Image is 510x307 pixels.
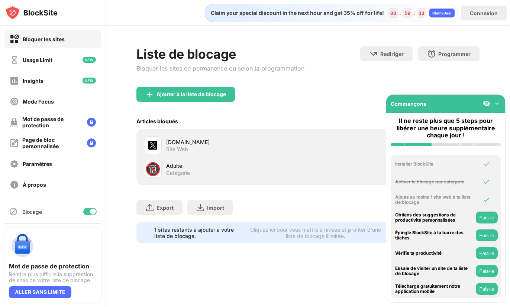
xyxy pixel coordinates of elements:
img: push-password-protection.svg [9,233,36,259]
img: block-on.svg [10,35,19,44]
div: Bloquer les sites [23,36,65,42]
div: Programmer [438,51,471,57]
img: blocking-icon.svg [9,207,18,216]
div: Export [156,205,174,211]
div: Ajouter à la liste de blocage [156,91,226,97]
div: 🔞 [145,161,161,177]
div: Télécharge gratuitement notre application mobile [395,284,474,294]
div: Rediriger [380,51,404,57]
div: [DOMAIN_NAME] [166,138,308,146]
div: À propos [23,182,46,188]
img: password-protection-off.svg [10,118,19,127]
div: : [412,9,417,17]
button: Fais-le [476,212,498,223]
div: Usage Limit [23,57,52,63]
div: Articles bloqués [136,118,178,124]
img: omni-check.svg [483,196,490,203]
div: Insights [23,78,43,84]
div: Bloquer les sites en permanence ou selon la programmation [136,65,304,72]
div: Liste de blocage [136,46,304,62]
div: 1 sites restants à ajouter à votre liste de blocage. [154,226,242,239]
div: Paramêtres [23,161,52,167]
img: eye-not-visible.svg [483,100,490,107]
img: new-icon.svg [83,78,96,84]
img: customize-block-page-off.svg [10,138,19,147]
img: new-icon.svg [83,57,96,63]
img: omni-check.svg [483,178,490,186]
div: Site Web [166,146,188,153]
button: Fais-le [476,229,498,241]
div: Obtiens des suggestions de productivité personnalisées [395,212,474,223]
div: Claim Deal [432,11,452,15]
img: omni-setup-toggle.svg [493,100,501,107]
button: Fais-le [476,283,498,295]
img: omni-check.svg [483,160,490,168]
div: Rendre plus difficile la suppression de sites de votre liste de blocage [9,271,97,283]
button: Fais-le [476,247,498,259]
div: Activer le blocage par catégorie [395,179,474,184]
div: Page de bloc personnalisée [22,137,81,149]
div: Import [207,205,224,211]
div: Épingle BlockSite à ta barre des tâches [395,230,474,241]
img: logo-blocksite.svg [5,5,58,20]
img: focus-off.svg [10,97,19,106]
div: Mode Focus [23,98,54,105]
div: Ajoute au moins 1 site web à ta liste de blocage [395,195,474,205]
div: Catégorie [166,170,190,176]
div: Il ne reste plus que 5 steps pour libérer une heure supplémentaire chaque jour ! [391,117,501,139]
div: Claim your special discount in the next hour and get 35% off for life! [206,10,384,16]
div: Essaie de visiter un site de ta liste de blocage [395,266,474,277]
img: insights-off.svg [10,76,19,85]
div: Vérifie ta productivité [395,251,474,256]
div: Mot de passe de protection [9,262,97,270]
button: Fais-le [476,265,498,277]
div: Installer BlockSite [395,161,474,167]
div: Commençons [391,101,426,107]
div: Cliquez ici pour vous mettre à niveau et profiter d'une liste de blocage illimitée. [247,226,384,239]
div: : [398,9,403,17]
div: 33 [419,10,425,16]
img: about-off.svg [10,180,19,189]
div: ALLER SANS LIMITE [9,286,71,298]
div: Mot de passe de protection [22,116,81,128]
img: settings-off.svg [10,159,19,169]
img: lock-menu.svg [87,138,96,147]
div: Blocage [22,209,42,215]
img: lock-menu.svg [87,118,96,127]
div: Connexion [470,10,498,16]
div: 59 [405,10,410,16]
img: time-usage-off.svg [10,55,19,65]
div: 00 [390,10,396,16]
div: Adulte [166,162,308,170]
img: favicons [148,141,157,150]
